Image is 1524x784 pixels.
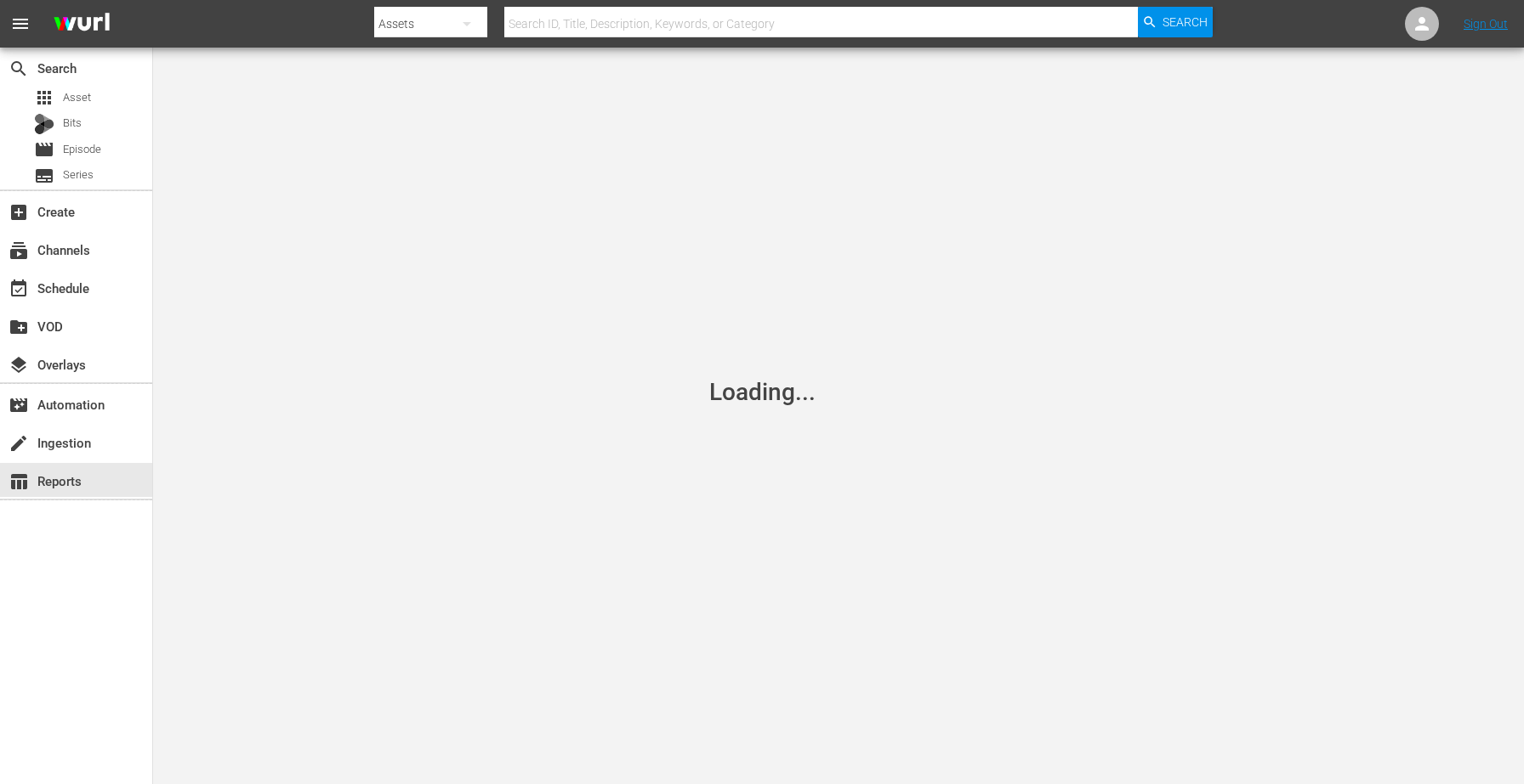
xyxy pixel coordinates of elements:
span: Episode [63,141,101,158]
span: Series [34,166,54,186]
span: Series [63,166,94,183]
button: Search [1138,7,1213,37]
span: Reports [9,471,29,492]
img: ans4CAIJ8jUAAAAAAAAAAAAAAAAAAAAAAAAgQb4GAAAAAAAAAAAAAAAAAAAAAAAAJMjXAAAAAAAAAAAAAAAAAAAAAAAAgAT5G... [41,4,122,44]
a: Sign Out [1464,17,1508,31]
span: Search [1163,7,1208,37]
span: Create [9,202,29,223]
span: menu [10,14,31,34]
span: Asset [34,87,54,108]
span: Bits [63,115,82,132]
span: Overlays [9,355,29,375]
div: Bits [34,114,54,134]
span: Channels [9,240,29,261]
span: Automation [9,395,29,415]
span: Asset [63,89,91,106]
span: Search [9,59,29,79]
div: Loading... [709,378,816,406]
span: Schedule [9,279,29,299]
span: VOD [9,317,29,337]
span: Ingestion [9,433,29,454]
span: Episode [34,139,54,160]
